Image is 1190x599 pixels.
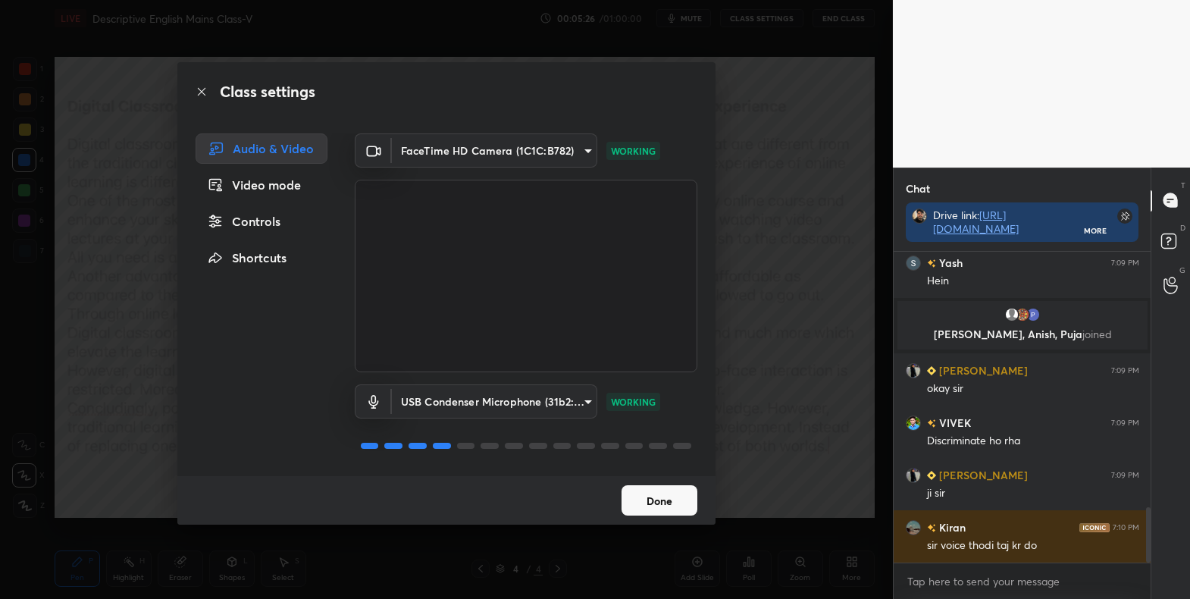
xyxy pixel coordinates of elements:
img: 2ba5715b178f4e2aa8b7a01fa7953d13.48909877_3 [1026,307,1041,322]
div: 7:09 PM [1111,258,1139,267]
img: no-rating-badge.077c3623.svg [927,524,936,532]
div: okay sir [927,381,1139,397]
p: [PERSON_NAME], Anish, Puja [907,328,1138,340]
p: Chat [894,168,942,209]
div: ji sir [927,486,1139,501]
p: D [1180,222,1185,234]
img: 3 [906,362,921,378]
h6: [PERSON_NAME] [936,467,1028,483]
div: FaceTime HD Camera (1C1C:B782) [392,384,597,419]
img: no-rating-badge.077c3623.svg [927,419,936,428]
div: sir voice thodi taj kr do [927,538,1139,554]
p: T [1181,180,1185,191]
div: Drive link: [933,209,1085,236]
div: More [1084,225,1107,236]
img: 3 [906,467,921,482]
img: no-rating-badge.077c3623.svg [927,259,936,268]
div: Video mode [196,170,327,200]
div: 7:09 PM [1111,365,1139,375]
img: iconic-dark.1390631f.png [1079,522,1110,532]
h6: [PERSON_NAME] [936,362,1028,378]
a: [URL][DOMAIN_NAME] [933,208,1019,236]
h6: Yash [936,255,963,271]
p: G [1179,265,1185,276]
div: 7:10 PM [1113,522,1139,532]
div: Controls [196,206,327,237]
div: Hein [927,274,1139,289]
p: WORKING [611,395,656,409]
img: 3 [1015,307,1030,322]
div: FaceTime HD Camera (1C1C:B782) [392,133,597,168]
div: 7:09 PM [1111,418,1139,427]
img: default.png [1004,307,1019,322]
h2: Class settings [220,80,315,103]
img: ff861bd3a92840f291c2e51557464b53.21626447_3 [906,255,921,270]
img: Learner_Badge_beginner_1_8b307cf2a0.svg [927,471,936,480]
img: 41f05ac9065943528c9a6f9fe19d5604.jpg [906,519,921,535]
div: Shortcuts [196,243,327,273]
button: Done [622,485,697,516]
div: grid [894,252,1151,563]
span: joined [1082,327,1111,341]
img: 22aa9c89a902498eb004d93e2d968441.jpg [906,415,921,430]
img: Learner_Badge_beginner_1_8b307cf2a0.svg [927,366,936,375]
div: 7:09 PM [1111,470,1139,479]
div: Audio & Video [196,133,327,164]
h6: Kiran [936,519,966,535]
img: b87df48e8e3e4776b08b5382e1f15f07.jpg [912,209,927,224]
h6: VIVEK [936,415,971,431]
p: WORKING [611,144,656,158]
div: Discriminate ho rha [927,434,1139,449]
